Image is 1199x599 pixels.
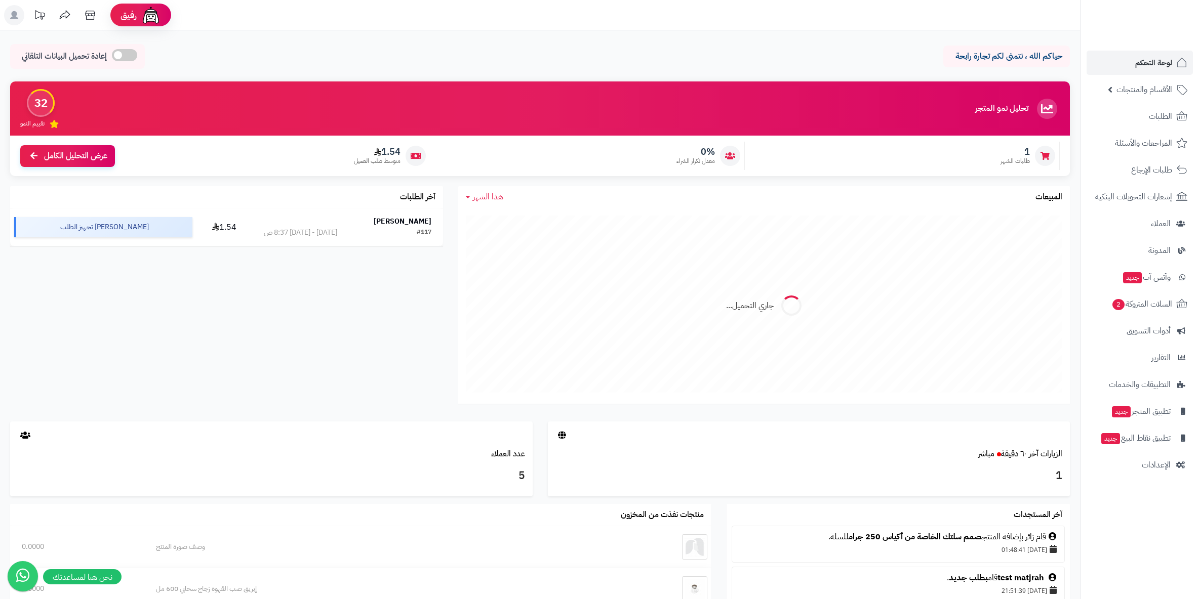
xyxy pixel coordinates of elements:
[676,146,715,157] span: 0%
[978,448,1062,460] a: الزيارات آخر ٦٠ دقيقةمباشر
[22,542,133,552] div: 0.0000
[1087,104,1193,129] a: الطلبات
[1035,193,1062,202] h3: المبيعات
[1101,433,1120,444] span: جديد
[1087,399,1193,423] a: تطبيق المتجرجديد
[737,572,1059,584] div: قام .
[121,9,137,21] span: رفيق
[951,51,1062,62] p: حياكم الله ، نتمنى لكم تجارة رابحة
[22,51,107,62] span: إعادة تحميل البيانات التلقائي
[1123,272,1142,283] span: جديد
[1116,82,1172,97] span: الأقسام والمنتجات
[1001,157,1030,165] span: طلبات الشهر
[20,145,115,167] a: عرض التحليل الكامل
[978,448,994,460] small: مباشر
[1087,372,1193,397] a: التطبيقات والخدمات
[1087,265,1193,289] a: وآتس آبجديد
[1149,109,1172,123] span: الطلبات
[555,467,1063,485] h3: 1
[1014,510,1062,520] h3: آخر المستجدات
[1001,146,1030,157] span: 1
[1087,426,1193,450] a: تطبيق نقاط البيعجديد
[1151,351,1171,365] span: التقارير
[997,572,1044,584] a: test matjrah
[417,228,431,238] div: #117
[1087,185,1193,209] a: إشعارات التحويلات البنكية
[196,208,252,246] td: 1.54
[1135,56,1172,70] span: لوحة التحكم
[682,534,707,560] img: وصف صورة المنتج
[1111,297,1172,311] span: السلات المتروكة
[1115,136,1172,150] span: المراجعات والأسئلة
[949,572,988,584] a: بطلب جديد
[1142,458,1171,472] span: الإعدادات
[1131,163,1172,177] span: طلبات الإرجاع
[1087,131,1193,155] a: المراجعات والأسئلة
[1087,51,1193,75] a: لوحة التحكم
[1087,453,1193,477] a: الإعدادات
[1100,431,1171,445] span: تطبيق نقاط البيع
[1087,158,1193,182] a: طلبات الإرجاع
[621,510,704,520] h3: منتجات نفذت من المخزون
[1087,238,1193,263] a: المدونة
[354,146,401,157] span: 1.54
[1112,406,1131,417] span: جديد
[737,583,1059,597] div: [DATE] 21:51:39
[726,300,774,312] div: جاري التحميل...
[1087,346,1193,370] a: التقارير
[20,119,45,128] span: تقييم النمو
[1087,292,1193,316] a: السلات المتروكة2
[1111,404,1171,418] span: تطبيق المتجر
[156,584,610,594] div: إبريق صب القهوة زجاج سحابي 600 مل
[44,150,107,162] span: عرض التحليل الكامل
[1087,319,1193,343] a: أدوات التسويق
[374,216,431,227] strong: [PERSON_NAME]
[676,157,715,165] span: معدل تكرار الشراء
[22,584,133,594] div: 0.0000
[466,191,503,203] a: هذا الشهر
[1087,211,1193,236] a: العملاء
[737,542,1059,557] div: [DATE] 01:48:41
[849,531,982,543] a: صمم سلتك الخاصة من أكياس 250 جرام
[1151,217,1171,231] span: العملاء
[975,104,1028,113] h3: تحليل نمو المتجر
[1148,243,1171,258] span: المدونة
[1112,299,1125,310] span: 2
[400,193,435,202] h3: آخر الطلبات
[156,542,610,552] div: وصف صورة المنتج
[491,448,525,460] a: عدد العملاء
[1127,324,1171,338] span: أدوات التسويق
[264,228,337,238] div: [DATE] - [DATE] 8:37 ص
[27,5,52,28] a: تحديثات المنصة
[14,217,192,237] div: [PERSON_NAME] تجهيز الطلب
[18,467,525,485] h3: 5
[473,191,503,203] span: هذا الشهر
[1122,270,1171,284] span: وآتس آب
[354,157,401,165] span: متوسط طلب العميل
[141,5,161,25] img: ai-face.png
[1109,377,1171,392] span: التطبيقات والخدمات
[1095,190,1172,204] span: إشعارات التحويلات البنكية
[737,531,1059,543] div: قام زائر بإضافة المنتج للسلة.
